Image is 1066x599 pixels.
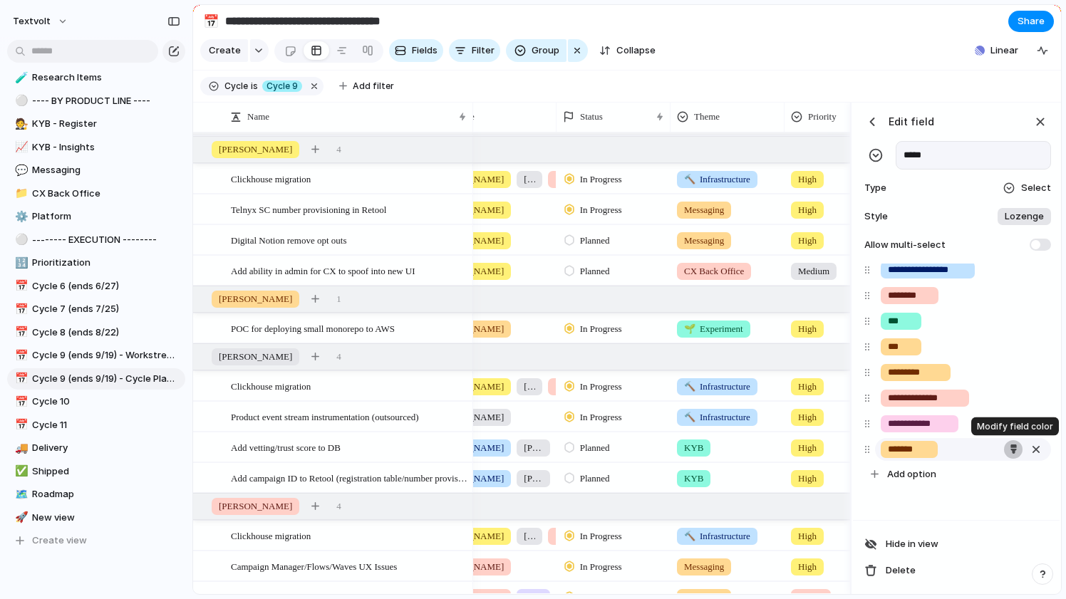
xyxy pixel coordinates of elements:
div: 🗺️Roadmap [7,484,185,505]
button: 📅 [13,418,27,432]
button: 📁 [13,187,27,201]
a: 📅Cycle 8 (ends 8/22) [7,322,185,343]
div: 📁 [15,185,25,202]
span: 4 [336,350,341,364]
button: Add option [865,462,1052,486]
span: In Progress [580,322,622,336]
div: 🚚 [15,440,25,457]
span: Platform [32,209,180,224]
span: Messaging [684,234,724,248]
span: Name [247,110,269,124]
span: Lozenge [1005,209,1044,224]
span: High [798,234,817,248]
span: Linear [990,43,1018,58]
span: In Progress [580,380,622,394]
span: -------- EXECUTION -------- [32,233,180,247]
span: [PERSON_NAME] [219,350,292,364]
div: 📅 [15,348,25,364]
span: Type [861,181,893,195]
span: Telnyx SC number provisioning in Retool [231,201,386,217]
span: Clickhouse migration [231,170,311,187]
span: KYB [684,472,703,486]
a: 🔢Prioritization [7,252,185,274]
div: Modify field color [971,417,1059,436]
span: High [798,172,817,187]
span: In Progress [580,410,622,424]
a: 📁CX Back Office [7,183,185,204]
span: Clickhouse migration [231,527,311,543]
span: [PERSON_NAME] [219,142,292,157]
span: Delivery [32,441,180,455]
span: Planned [580,234,610,248]
button: 🚚 [13,441,27,455]
a: 📅Cycle 9 (ends 9/19) - Workstreams [7,345,185,366]
div: 💬 [15,162,25,179]
a: 🧑‍⚖️KYB - Register [7,113,185,135]
a: 📅Cycle 9 (ends 9/19) - Cycle Planning [7,368,185,390]
span: Infrastructure [684,410,750,424]
span: High [798,322,817,336]
div: ⚪ [15,231,25,248]
span: [PERSON_NAME] [524,380,535,394]
span: POC for deploying small monorepo to AWS [231,320,395,336]
span: Roadmap [32,487,180,501]
button: Fields [389,39,443,62]
span: Infrastructure [684,380,750,394]
a: 💬Messaging [7,160,185,181]
span: High [798,410,817,424]
span: Planned [580,441,610,455]
div: ⚪---- BY PRODUCT LINE ---- [7,90,185,112]
span: Cycle [224,80,248,93]
span: Select [1021,181,1051,195]
span: ---- BY PRODUCT LINE ---- [32,94,180,108]
span: Status [580,110,603,124]
span: Allow multi-select [861,238,946,252]
button: 💬 [13,163,27,177]
span: 🔨 [684,174,695,184]
div: 📅 [15,301,25,318]
span: Filter [472,43,495,58]
button: ✅ [13,464,27,479]
a: 🚚Delivery [7,437,185,459]
span: In Progress [580,172,622,187]
span: CX Back Office [32,187,180,201]
a: 📅Cycle 7 (ends 7/25) [7,298,185,320]
span: [PERSON_NAME] [524,529,535,543]
div: 📅 [15,394,25,410]
div: 📅 [15,417,25,433]
span: Cycle 11 [32,418,180,432]
span: High [798,560,817,574]
span: Priority [808,110,837,124]
div: 🧑‍⚖️ [15,116,25,132]
span: Infrastructure [684,529,750,543]
span: In Progress [580,203,622,217]
button: 🧪 [13,71,27,85]
div: ⚪ [15,93,25,109]
button: Group [506,39,566,62]
a: 📅Cycle 10 [7,391,185,412]
span: Theme [694,110,720,124]
span: High [798,380,817,394]
button: 📅 [13,302,27,316]
div: ⚪-------- EXECUTION -------- [7,229,185,251]
span: Prioritization [32,256,180,270]
a: 🧪Research Items [7,67,185,88]
div: 🧪 [15,70,25,86]
span: KYB [684,441,703,455]
span: 1 [336,292,341,306]
button: Filter [449,39,500,62]
div: 🔢 [15,255,25,271]
span: 🔨 [684,381,695,392]
span: Messaging [32,163,180,177]
span: Campaign Manager/Flows/Waves UX Issues [231,558,397,574]
div: ✅Shipped [7,461,185,482]
span: textvolt [13,14,51,28]
span: Create [209,43,241,58]
h3: Edit field [889,114,934,129]
div: 📅Cycle 6 (ends 6/27) [7,276,185,297]
span: KYB - Insights [32,140,180,155]
button: 🔢 [13,256,27,270]
span: Medium [798,264,829,278]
